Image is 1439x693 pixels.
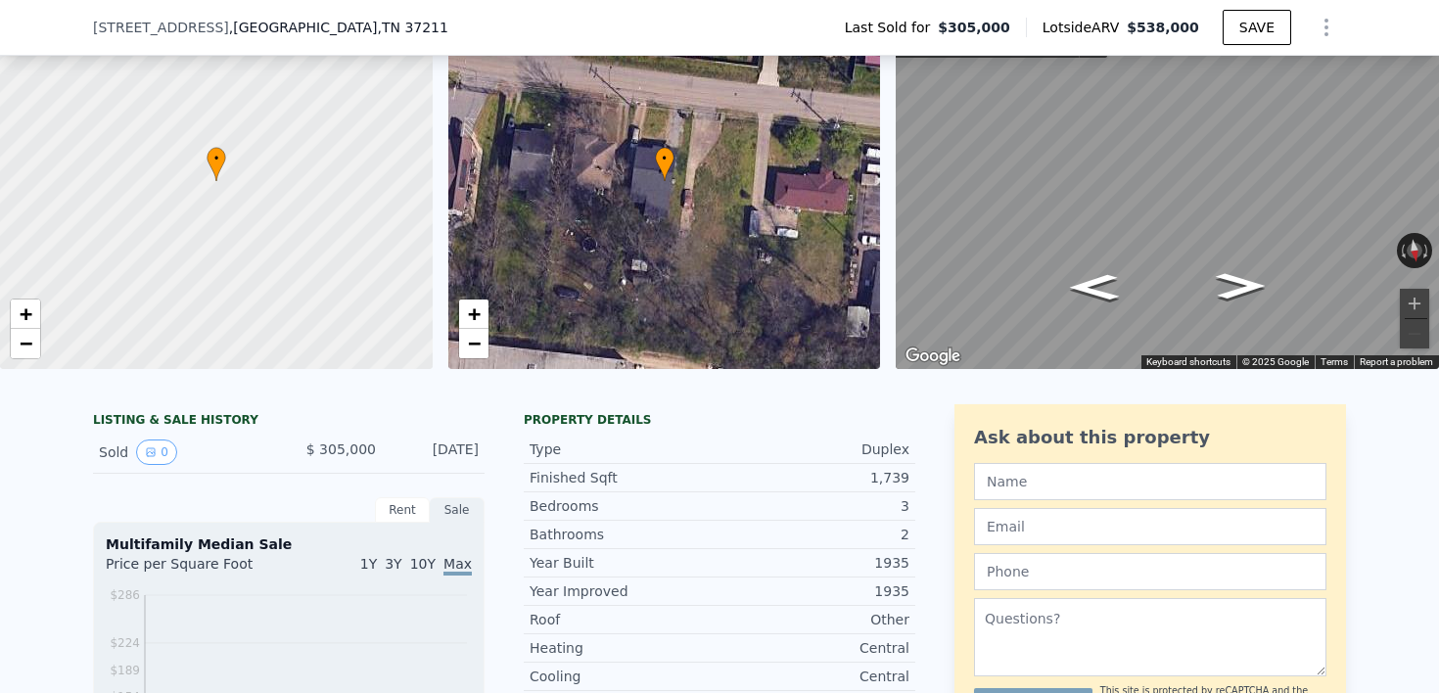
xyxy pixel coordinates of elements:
button: Reset the view [1405,232,1425,269]
div: Year Improved [530,581,719,601]
a: Terms (opens in new tab) [1321,356,1348,367]
span: [STREET_ADDRESS] [93,18,229,37]
input: Name [974,463,1326,500]
span: Max [443,556,472,576]
div: Cooling [530,667,719,686]
div: Price per Square Foot [106,554,289,585]
button: Zoom out [1400,319,1429,348]
span: • [655,150,674,167]
div: • [207,147,226,181]
div: Central [719,638,909,658]
span: 1Y [360,556,377,572]
tspan: $286 [110,588,140,602]
div: Rent [375,497,430,523]
div: 3 [719,496,909,516]
span: + [467,301,480,326]
button: Zoom in [1400,289,1429,318]
div: • [655,147,674,181]
input: Phone [974,553,1326,590]
span: Last Sold for [845,18,939,37]
path: Go West, Veritas St [1195,267,1287,305]
a: Zoom in [459,300,488,329]
div: Finished Sqft [530,468,719,487]
span: , TN 37211 [377,20,447,35]
button: SAVE [1223,10,1291,45]
img: Google [901,344,965,369]
tspan: $224 [110,636,140,650]
span: + [20,301,32,326]
span: 3Y [385,556,401,572]
button: Rotate clockwise [1422,233,1433,268]
span: $ 305,000 [306,441,376,457]
div: Multifamily Median Sale [106,534,472,554]
a: Open this area in Google Maps (opens a new window) [901,344,965,369]
tspan: $189 [110,664,140,677]
div: Ask about this property [974,424,1326,451]
button: Show Options [1307,8,1346,47]
div: Type [530,439,719,459]
div: Sale [430,497,485,523]
span: $538,000 [1127,20,1199,35]
div: LISTING & SALE HISTORY [93,412,485,432]
div: 2 [719,525,909,544]
span: 10Y [410,556,436,572]
span: • [207,150,226,167]
button: Rotate counterclockwise [1397,233,1408,268]
div: 1935 [719,553,909,573]
div: Central [719,667,909,686]
div: [DATE] [392,439,479,465]
a: Zoom out [11,329,40,358]
span: − [467,331,480,355]
span: , [GEOGRAPHIC_DATA] [229,18,448,37]
input: Email [974,508,1326,545]
div: 1935 [719,581,909,601]
a: Report a problem [1360,356,1433,367]
div: Heating [530,638,719,658]
div: 1,739 [719,468,909,487]
div: Roof [530,610,719,629]
span: © 2025 Google [1242,356,1309,367]
path: Go East, Veritas St [1048,268,1140,306]
div: Property details [524,412,915,428]
div: Other [719,610,909,629]
div: Bedrooms [530,496,719,516]
div: Sold [99,439,273,465]
button: View historical data [136,439,177,465]
span: Lotside ARV [1043,18,1127,37]
span: − [20,331,32,355]
button: Keyboard shortcuts [1146,355,1230,369]
span: $305,000 [938,18,1010,37]
a: Zoom in [11,300,40,329]
div: Duplex [719,439,909,459]
div: Year Built [530,553,719,573]
a: Zoom out [459,329,488,358]
div: Bathrooms [530,525,719,544]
